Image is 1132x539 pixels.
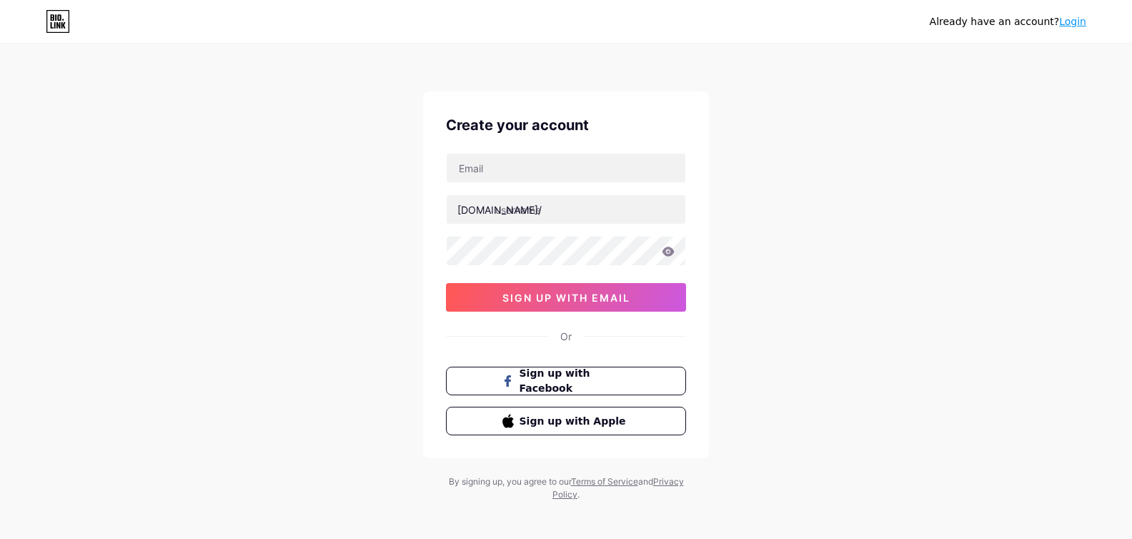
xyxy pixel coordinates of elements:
div: Create your account [446,114,686,136]
span: sign up with email [502,292,630,304]
span: Sign up with Apple [520,414,630,429]
div: [DOMAIN_NAME]/ [457,202,542,217]
div: By signing up, you agree to our and . [445,475,687,501]
a: Terms of Service [571,476,638,487]
div: Already have an account? [930,14,1086,29]
button: Sign up with Facebook [446,367,686,395]
button: Sign up with Apple [446,407,686,435]
a: Login [1059,16,1086,27]
input: username [447,195,685,224]
button: sign up with email [446,283,686,312]
span: Sign up with Facebook [520,366,630,396]
input: Email [447,154,685,182]
div: Or [560,329,572,344]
